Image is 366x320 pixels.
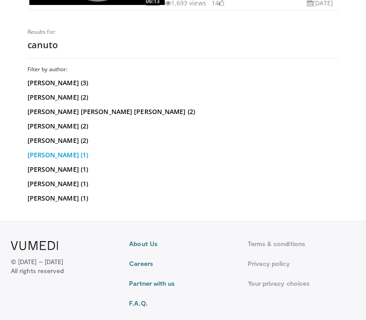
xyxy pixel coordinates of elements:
a: [PERSON_NAME] (1) [28,194,337,203]
h2: canuto [28,39,339,51]
a: [PERSON_NAME] (2) [28,93,337,102]
a: Your privacy choices [248,279,355,288]
a: F.A.Q. [129,299,236,308]
p: © [DATE] – [DATE] [11,257,64,275]
a: [PERSON_NAME] (1) [28,165,337,174]
a: [PERSON_NAME] (1) [28,151,337,160]
span: All rights reserved [11,266,64,275]
h3: Filter by author: [28,66,339,73]
img: VuMedi Logo [11,241,58,250]
a: [PERSON_NAME] (1) [28,179,337,188]
a: [PERSON_NAME] [PERSON_NAME] [PERSON_NAME] (2) [28,107,337,116]
a: [PERSON_NAME] (2) [28,122,337,131]
a: Careers [129,259,236,268]
p: Results for: [28,28,339,36]
a: About Us [129,239,236,248]
a: Partner with us [129,279,236,288]
a: [PERSON_NAME] (2) [28,136,337,145]
a: [PERSON_NAME] (3) [28,78,337,87]
a: Terms & conditions [248,239,355,248]
a: Privacy policy [248,259,355,268]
